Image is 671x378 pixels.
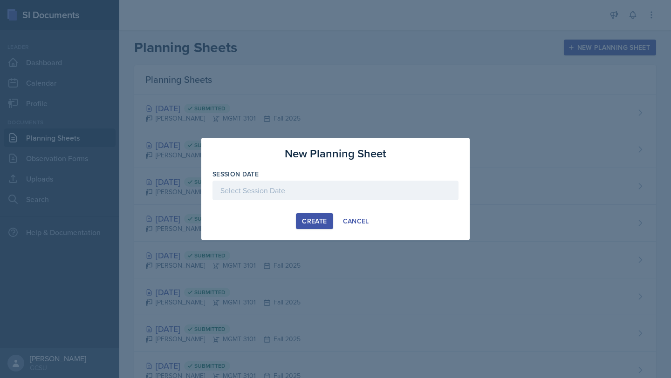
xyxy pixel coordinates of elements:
[296,213,333,229] button: Create
[337,213,375,229] button: Cancel
[285,145,386,162] h3: New Planning Sheet
[343,217,369,225] div: Cancel
[212,169,259,179] label: Session Date
[302,217,327,225] div: Create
